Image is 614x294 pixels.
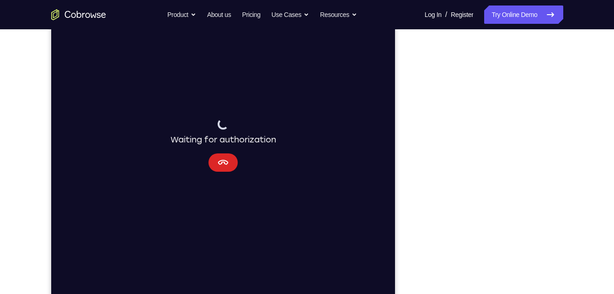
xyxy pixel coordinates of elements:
[451,5,473,24] a: Register
[119,127,225,154] div: Waiting for authorization
[157,162,187,180] button: Cancel
[445,9,447,20] span: /
[425,5,442,24] a: Log In
[51,9,106,20] a: Go to the home page
[167,5,196,24] button: Product
[484,5,563,24] a: Try Online Demo
[320,5,357,24] button: Resources
[207,5,231,24] a: About us
[272,5,309,24] button: Use Cases
[242,5,260,24] a: Pricing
